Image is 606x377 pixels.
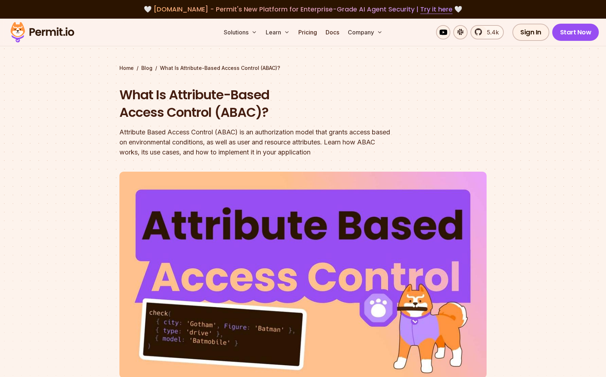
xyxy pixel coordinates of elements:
div: / / [119,65,487,72]
button: Solutions [221,25,260,39]
a: 5.4k [470,25,504,39]
div: Attribute Based Access Control (ABAC) is an authorization model that grants access based on envir... [119,127,395,157]
a: Start Now [552,24,599,41]
h1: What Is Attribute-Based Access Control (ABAC)? [119,86,395,121]
button: Learn [263,25,293,39]
span: [DOMAIN_NAME] - Permit's New Platform for Enterprise-Grade AI Agent Security | [153,5,453,14]
a: Pricing [295,25,320,39]
a: Home [119,65,134,72]
div: 🤍 🤍 [17,4,589,14]
img: Permit logo [7,20,77,44]
a: Docs [323,25,342,39]
a: Sign In [512,24,549,41]
a: Blog [141,65,152,72]
a: Try it here [420,5,453,14]
button: Company [345,25,385,39]
span: 5.4k [483,28,499,37]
